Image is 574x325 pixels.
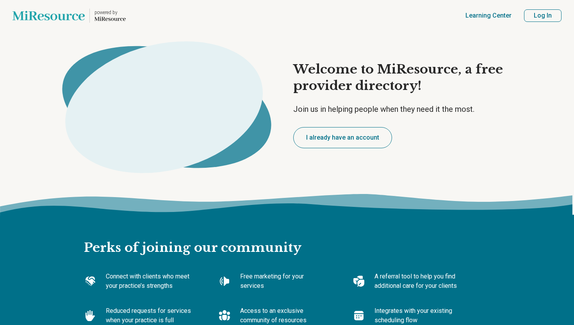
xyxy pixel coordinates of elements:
[106,306,193,325] p: Reduced requests for services when your practice is full
[84,215,490,256] h2: Perks of joining our community
[12,3,126,28] a: Home page
[94,9,126,16] p: powered by
[293,127,392,148] button: I already have an account
[293,61,524,94] h1: Welcome to MiResource, a free provider directory!
[106,272,193,291] p: Connect with clients who meet your practice’s strengths
[240,272,328,291] p: Free marketing for your services
[374,306,462,325] p: Integrates with your existing scheduling flow
[240,306,328,325] p: Access to an exclusive community of resources
[524,9,562,22] button: Log In
[374,272,462,291] p: A referral tool to help you find additional care for your clients
[293,104,524,115] p: Join us in helping people when they need it the most.
[465,11,512,20] a: Learning Center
